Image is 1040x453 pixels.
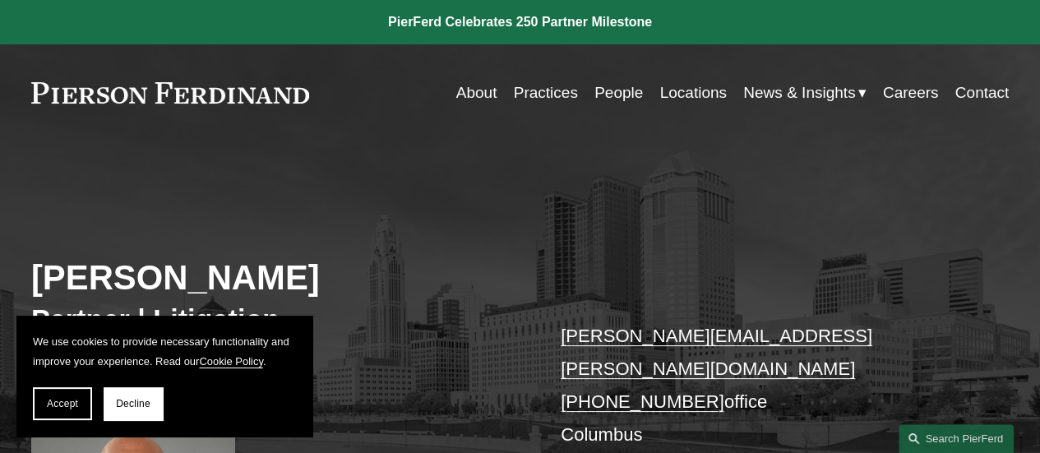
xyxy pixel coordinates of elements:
a: People [594,77,643,109]
a: About [456,77,497,109]
section: Cookie banner [16,316,312,437]
h3: Partner | Litigation [31,303,520,337]
a: [PERSON_NAME][EMAIL_ADDRESS][PERSON_NAME][DOMAIN_NAME] [561,326,872,379]
span: Decline [116,398,150,409]
a: Locations [659,77,726,109]
span: Accept [47,398,78,409]
a: Cookie Policy [199,355,263,367]
button: Accept [33,387,92,420]
span: News & Insights [743,79,855,107]
a: Careers [883,77,939,109]
a: Contact [955,77,1010,109]
a: folder dropdown [743,77,866,109]
a: [PHONE_NUMBER] [561,391,724,412]
a: Search this site [899,424,1014,453]
button: Decline [104,387,163,420]
p: We use cookies to provide necessary functionality and improve your experience. Read our . [33,332,296,371]
a: Practices [514,77,578,109]
h2: [PERSON_NAME] [31,257,520,299]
